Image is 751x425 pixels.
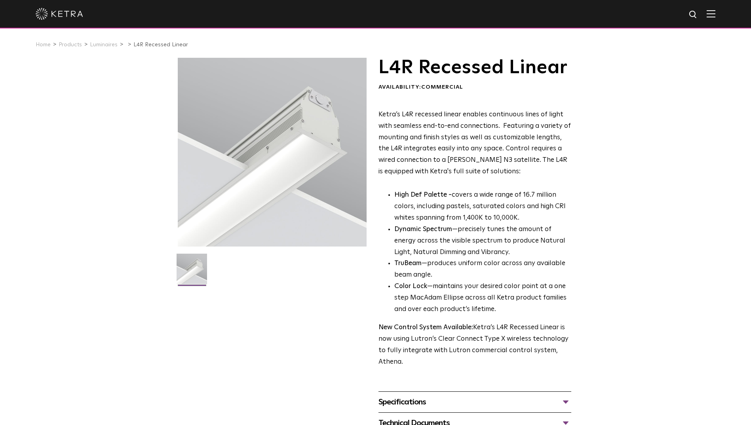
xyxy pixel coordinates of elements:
[378,396,571,408] div: Specifications
[394,283,427,290] strong: Color Lock
[59,42,82,47] a: Products
[688,10,698,20] img: search icon
[394,190,571,224] p: covers a wide range of 16.7 million colors, including pastels, saturated colors and high CRI whit...
[133,42,188,47] a: L4R Recessed Linear
[394,281,571,315] li: —maintains your desired color point at a one step MacAdam Ellipse across all Ketra product famili...
[378,324,473,331] strong: New Control System Available:
[36,42,51,47] a: Home
[707,10,715,17] img: Hamburger%20Nav.svg
[421,84,463,90] span: Commercial
[394,258,571,281] li: —produces uniform color across any available beam angle.
[90,42,118,47] a: Luminaires
[394,226,452,233] strong: Dynamic Spectrum
[177,254,207,290] img: L4R-2021-Web-Square
[394,224,571,258] li: —precisely tunes the amount of energy across the visible spectrum to produce Natural Light, Natur...
[394,260,422,267] strong: TruBeam
[378,58,571,78] h1: L4R Recessed Linear
[394,192,452,198] strong: High Def Palette -
[36,8,83,20] img: ketra-logo-2019-white
[378,83,571,91] div: Availability:
[378,109,571,178] p: Ketra’s L4R recessed linear enables continuous lines of light with seamless end-to-end connection...
[378,322,571,368] p: Ketra’s L4R Recessed Linear is now using Lutron’s Clear Connect Type X wireless technology to ful...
